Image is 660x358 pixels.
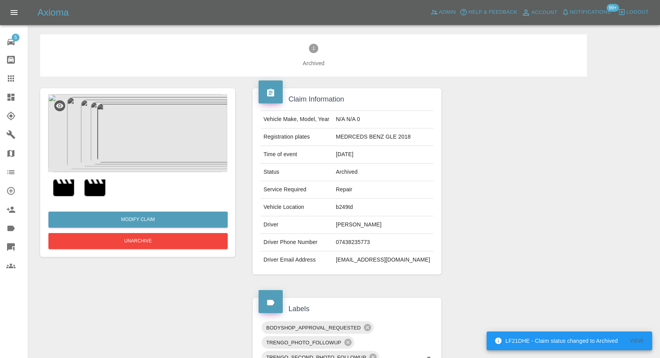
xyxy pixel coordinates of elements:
button: Unarchive [48,233,228,249]
td: Status [260,164,333,181]
span: 99+ [606,4,619,12]
button: Logout [616,6,651,18]
a: Admin [428,6,458,18]
td: Driver [260,216,333,234]
a: Modify Claim [48,212,228,228]
button: Help & Feedback [458,6,519,18]
button: View [624,335,649,347]
td: Repair [333,181,433,199]
td: Vehicle Location [260,199,333,216]
span: Notifications [570,8,611,17]
img: 68e388426c861e39b688c89c [82,175,107,200]
div: TRENGO_PHOTO_FOLLOWUP [262,336,354,349]
h4: Claim Information [259,94,436,105]
img: fcd8c86c-d808-4cb6-9695-bc7f32d36edb [48,94,227,172]
td: [DATE] [333,146,433,164]
button: Open drawer [5,3,23,22]
button: Notifications [560,6,613,18]
h4: Labels [259,304,436,314]
a: Account [519,6,560,19]
td: [EMAIL_ADDRESS][DOMAIN_NAME] [333,251,433,269]
span: 5 [12,34,20,41]
span: Logout [626,8,649,17]
span: Archived [53,59,574,67]
text: 1 [312,46,315,51]
td: b249td [333,199,433,216]
td: Driver Email Address [260,251,333,269]
div: LF21DHE - Claim status changed to Archived [494,334,618,348]
td: Time of event [260,146,333,164]
td: [PERSON_NAME] [333,216,433,234]
img: 68e388406c861e39b688c891 [51,175,76,200]
span: Help & Feedback [468,8,517,17]
td: Vehicle Make, Model, Year [260,111,333,128]
td: MEDRCEDS BENZ GLE 2018 [333,128,433,146]
td: N/A N/A 0 [333,111,433,128]
span: TRENGO_PHOTO_FOLLOWUP [262,338,346,347]
td: Driver Phone Number [260,234,333,251]
td: 07438235773 [333,234,433,251]
div: BODYSHOP_APPROVAL_REQUESTED [262,321,374,334]
td: Service Required [260,181,333,199]
span: BODYSHOP_APPROVAL_REQUESTED [262,323,366,332]
td: Registration plates [260,128,333,146]
td: Archived [333,164,433,181]
h5: Axioma [37,6,69,19]
span: Admin [439,8,456,17]
span: Account [532,8,558,17]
